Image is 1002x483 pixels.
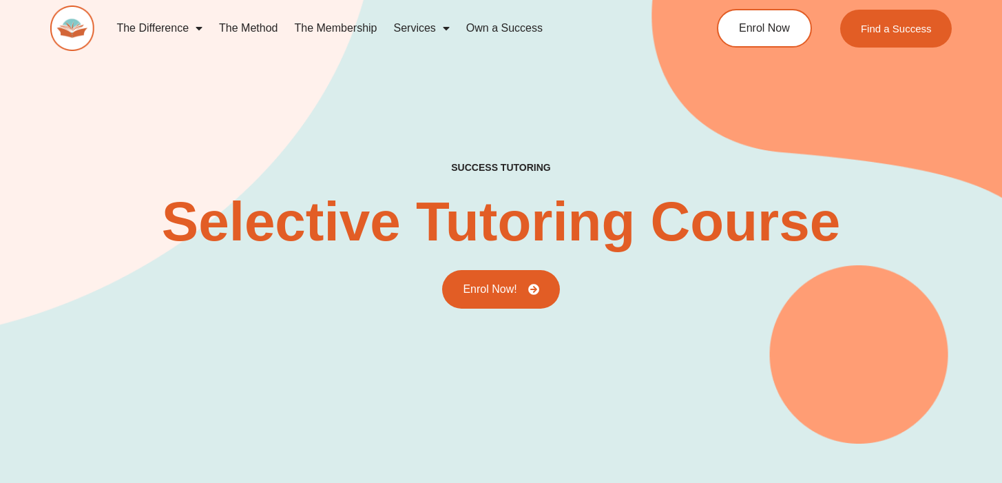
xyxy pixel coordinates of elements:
[861,23,932,34] span: Find a Success
[442,270,559,309] a: Enrol Now!
[108,12,211,44] a: The Difference
[386,12,458,44] a: Services
[463,284,516,295] span: Enrol Now!
[717,9,812,48] a: Enrol Now
[458,12,551,44] a: Own a Success
[286,12,385,44] a: The Membership
[108,12,665,44] nav: Menu
[211,12,286,44] a: The Method
[451,162,550,174] h4: success tutoring
[739,23,790,34] span: Enrol Now
[840,10,952,48] a: Find a Success
[162,194,840,249] h2: Selective Tutoring Course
